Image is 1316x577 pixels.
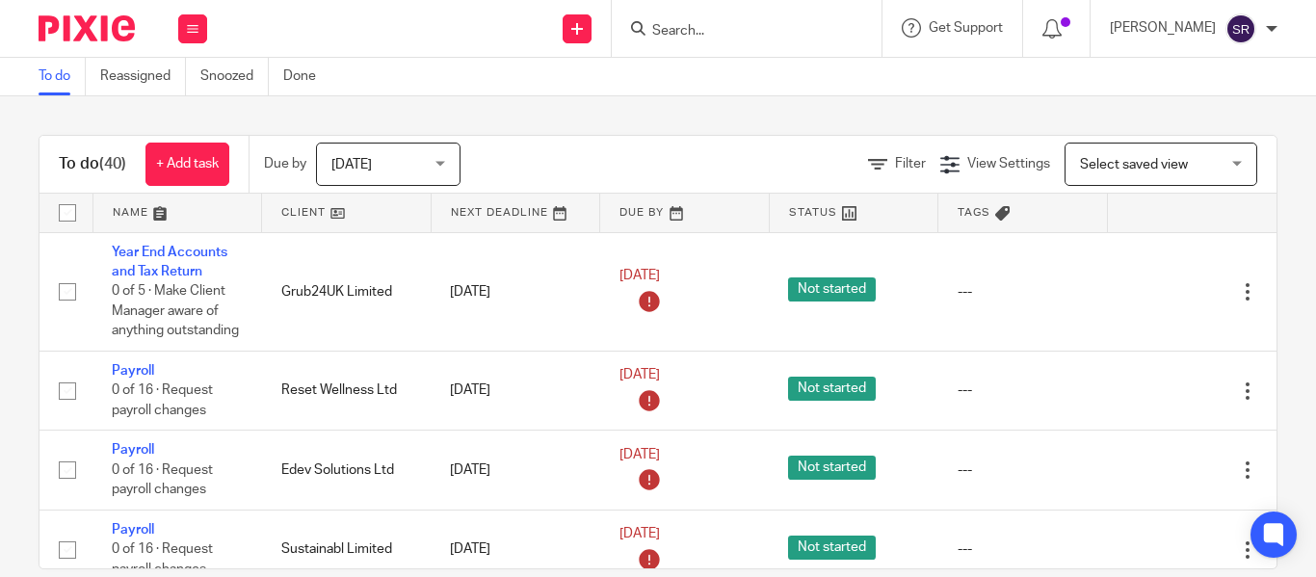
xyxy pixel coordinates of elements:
span: (40) [99,156,126,171]
img: svg%3E [1225,13,1256,44]
span: [DATE] [619,527,660,540]
a: Payroll [112,443,154,457]
span: Tags [958,207,990,218]
div: --- [958,460,1089,480]
p: Due by [264,154,306,173]
span: Not started [788,456,876,480]
td: Grub24UK Limited [262,232,432,351]
div: --- [958,539,1089,559]
td: Edev Solutions Ltd [262,431,432,510]
span: Select saved view [1080,158,1188,171]
a: Done [283,58,330,95]
span: 0 of 16 · Request payroll changes [112,463,213,497]
span: [DATE] [331,158,372,171]
span: Not started [788,536,876,560]
a: Payroll [112,523,154,537]
p: [PERSON_NAME] [1110,18,1216,38]
a: Payroll [112,364,154,378]
a: Year End Accounts and Tax Return [112,246,227,278]
a: To do [39,58,86,95]
span: 0 of 16 · Request payroll changes [112,383,213,417]
td: [DATE] [431,351,600,430]
td: Reset Wellness Ltd [262,351,432,430]
span: Not started [788,377,876,401]
img: Pixie [39,15,135,41]
div: --- [958,282,1089,302]
span: [DATE] [619,369,660,382]
td: [DATE] [431,431,600,510]
a: Snoozed [200,58,269,95]
span: Filter [895,157,926,170]
span: Get Support [929,21,1003,35]
span: View Settings [967,157,1050,170]
span: [DATE] [619,270,660,283]
input: Search [650,23,824,40]
div: --- [958,380,1089,400]
td: [DATE] [431,232,600,351]
a: + Add task [145,143,229,186]
span: 0 of 16 · Request payroll changes [112,542,213,576]
span: [DATE] [619,448,660,461]
h1: To do [59,154,126,174]
span: 0 of 5 · Make Client Manager aware of anything outstanding [112,284,239,337]
a: Reassigned [100,58,186,95]
span: Not started [788,277,876,302]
